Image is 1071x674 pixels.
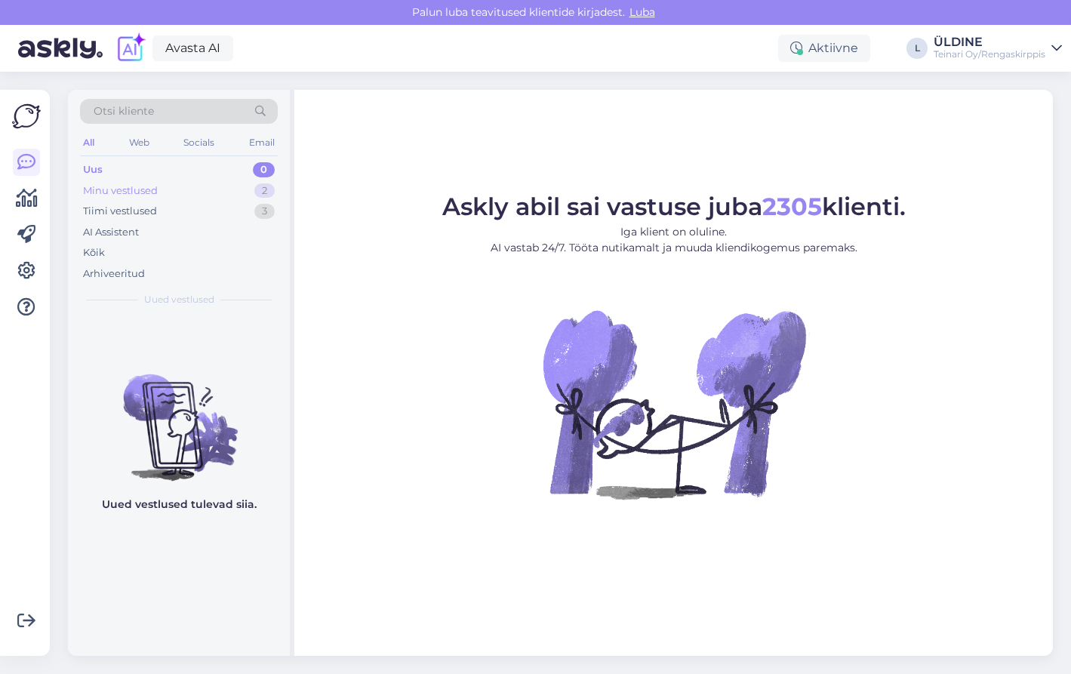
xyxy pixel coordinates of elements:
[246,133,278,152] div: Email
[94,103,154,119] span: Otsi kliente
[102,497,257,512] p: Uued vestlused tulevad siia.
[126,133,152,152] div: Web
[762,192,822,221] b: 2305
[934,48,1045,60] div: Teinari Oy/Rengaskirppis
[254,204,275,219] div: 3
[80,133,97,152] div: All
[144,293,214,306] span: Uued vestlused
[152,35,233,61] a: Avasta AI
[83,162,103,177] div: Uus
[83,183,158,199] div: Minu vestlused
[83,204,157,219] div: Tiimi vestlused
[12,102,41,131] img: Askly Logo
[83,225,139,240] div: AI Assistent
[253,162,275,177] div: 0
[115,32,146,64] img: explore-ai
[778,35,870,62] div: Aktiivne
[180,133,217,152] div: Socials
[906,38,928,59] div: L
[83,245,105,260] div: Kõik
[934,36,1062,60] a: ÜLDINETeinari Oy/Rengaskirppis
[538,268,810,540] img: No Chat active
[442,224,906,256] p: Iga klient on oluline. AI vastab 24/7. Tööta nutikamalt ja muuda kliendikogemus paremaks.
[83,266,145,282] div: Arhiveeritud
[68,347,290,483] img: No chats
[934,36,1045,48] div: ÜLDINE
[254,183,275,199] div: 2
[442,192,906,221] span: Askly abil sai vastuse juba klienti.
[625,5,660,19] span: Luba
